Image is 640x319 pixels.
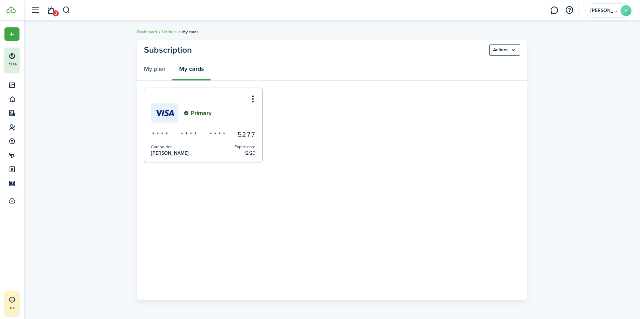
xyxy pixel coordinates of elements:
[161,29,177,35] a: Settings
[137,60,172,81] a: My plan
[590,8,618,13] span: Abdallah
[8,304,35,310] p: Trial
[62,4,71,16] button: Search
[251,131,255,138] span: 7
[247,131,250,138] span: 7
[29,4,42,17] button: Open sidebar
[247,93,259,105] button: Open menu
[242,131,246,138] span: 2
[244,150,255,157] span: 12/29
[206,145,255,149] p: Expire date
[137,29,157,35] a: Dashboard
[548,2,561,19] a: Messaging
[4,291,19,316] a: Trial
[144,43,192,56] panel-main-title: Subscription
[53,10,59,16] span: 2
[4,27,19,41] button: Open menu
[44,2,57,19] a: Notifications
[9,61,17,67] p: 50%
[182,29,199,35] span: My cards
[4,48,61,72] button: 50%
[238,131,242,138] span: 5
[184,110,212,116] span: Primary
[489,44,520,56] menu-btn: Actions
[489,44,520,56] button: Open menu
[621,5,631,16] avatar-text: A
[6,7,16,13] img: TenantCloud
[151,151,200,156] p: [PERSON_NAME]
[563,4,575,16] button: Open resource center
[151,103,178,123] img: Visa
[151,145,200,149] p: Cardholder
